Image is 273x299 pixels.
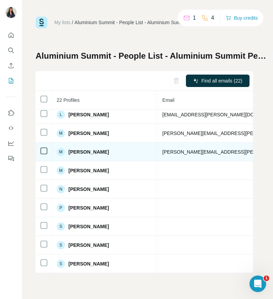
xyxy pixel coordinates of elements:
[72,19,73,26] li: /
[68,167,109,174] span: [PERSON_NAME]
[6,122,17,134] button: Use Surfe API
[57,148,65,156] div: M
[57,97,79,103] span: 22 Profiles
[162,97,175,103] span: Email
[6,107,17,119] button: Use Surfe on LinkedIn
[36,50,266,61] h1: Aluminium Summit - People List - Aluminium Summit People List
[36,17,47,28] img: Surfe Logo
[68,204,109,211] span: [PERSON_NAME]
[54,20,70,25] a: My lists
[75,19,213,26] div: Aluminium Summit - People List - Aluminium Summit People List
[57,166,65,175] div: M
[68,148,109,155] span: [PERSON_NAME]
[57,110,65,119] div: L
[57,241,65,249] div: S
[57,260,65,268] div: S
[6,137,17,149] button: Dashboard
[6,29,17,41] button: Quick start
[6,44,17,57] button: Search
[6,152,17,165] button: Feedback
[57,129,65,137] div: M
[68,130,109,137] span: [PERSON_NAME]
[264,276,269,281] span: 1
[193,14,196,22] p: 1
[226,13,258,23] button: Buy credits
[68,223,109,230] span: [PERSON_NAME]
[201,77,242,84] span: Find all emails (22)
[57,204,65,212] div: P
[6,75,17,87] button: My lists
[68,186,109,193] span: [PERSON_NAME]
[250,276,266,292] iframe: Intercom live chat
[6,59,17,72] button: Enrich CSV
[57,185,65,193] div: N
[186,75,250,87] button: Find all emails (22)
[68,260,109,267] span: [PERSON_NAME]
[211,14,214,22] p: 4
[68,111,109,118] span: [PERSON_NAME]
[6,7,17,18] img: Avatar
[68,242,109,249] span: [PERSON_NAME]
[57,222,65,231] div: S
